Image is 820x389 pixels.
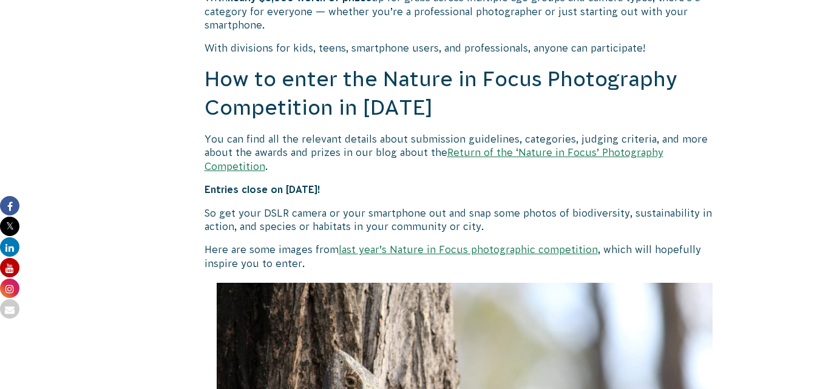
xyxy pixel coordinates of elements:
[339,244,598,255] a: last year’s Nature in Focus photographic competition
[205,184,320,195] strong: Entries close on [DATE]!
[205,206,725,234] p: So get your DSLR camera or your smartphone out and snap some photos of biodiversity, sustainabili...
[205,132,725,173] p: You can find all the relevant details about submission guidelines, categories, judging criteria, ...
[205,65,725,123] h2: How to enter the Nature in Focus Photography Competition in [DATE]
[205,243,725,270] p: Here are some images from , which will hopefully inspire you to enter.
[205,147,663,171] a: Return of the ‘Nature in Focus’ Photography Competition
[205,41,725,55] p: With divisions for kids, teens, smartphone users, and professionals, anyone can participate!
